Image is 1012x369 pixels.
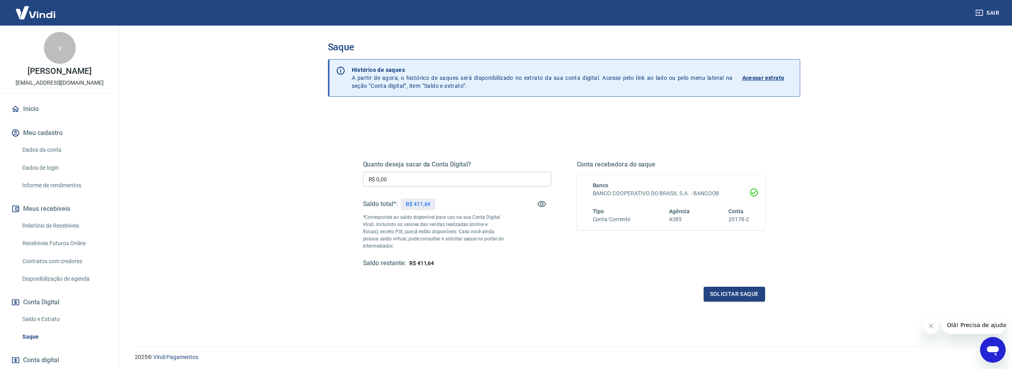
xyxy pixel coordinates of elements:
button: Conta Digital [10,294,110,311]
h6: 20178-2 [728,215,749,224]
a: Conta digital [10,351,110,369]
span: Banco [593,182,609,188]
a: Saque [19,329,110,345]
span: R$ 411,64 [409,260,434,266]
p: [PERSON_NAME] [28,67,91,75]
p: *Corresponde ao saldo disponível para uso na sua Conta Digital Vindi. Incluindo os valores das ve... [363,214,504,250]
p: Acessar extrato [742,74,785,82]
a: Saldo e Extrato [19,311,110,327]
h5: Quanto deseja sacar da Conta Digital? [363,161,551,169]
a: Informe de rendimentos [19,177,110,194]
button: Solicitar saque [704,287,765,302]
a: Vindi Pagamentos [153,354,198,360]
div: v [44,32,76,64]
h5: Saldo total*: [363,200,398,208]
h5: Saldo restante: [363,259,406,268]
span: Tipo [593,208,604,214]
p: R$ 411,64 [406,200,431,208]
p: [EMAIL_ADDRESS][DOMAIN_NAME] [16,79,104,87]
h3: Saque [328,42,800,53]
h6: BANCO COOPERATIVO DO BRASIL S.A. - BANCOOB [593,189,749,198]
span: Agência [669,208,690,214]
button: Meu cadastro [10,124,110,142]
a: Recebíveis Futuros Online [19,235,110,252]
iframe: Fechar mensagem [923,318,939,334]
a: Disponibilização de agenda [19,271,110,287]
button: Sair [974,6,1002,20]
a: Início [10,100,110,118]
a: Contratos com credores [19,253,110,270]
p: A partir de agora, o histórico de saques será disponibilizado no extrato da sua conta digital. Ac... [352,66,733,90]
button: Meus recebíveis [10,200,110,218]
span: Conta [728,208,744,214]
a: Dados de login [19,160,110,176]
a: Acessar extrato [742,66,793,90]
a: Dados da conta [19,142,110,158]
a: Relatório de Recebíveis [19,218,110,234]
p: 2025 © [135,353,993,361]
span: Olá! Precisa de ajuda? [5,6,67,12]
h6: Conta Corrente [593,215,630,224]
span: Conta digital [23,355,59,366]
img: Vindi [10,0,61,25]
p: Histórico de saques [352,66,733,74]
h6: 4385 [669,215,690,224]
h5: Conta recebedora do saque [577,161,765,169]
iframe: Botão para abrir a janela de mensagens [980,337,1006,363]
iframe: Mensagem da empresa [942,316,1006,334]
